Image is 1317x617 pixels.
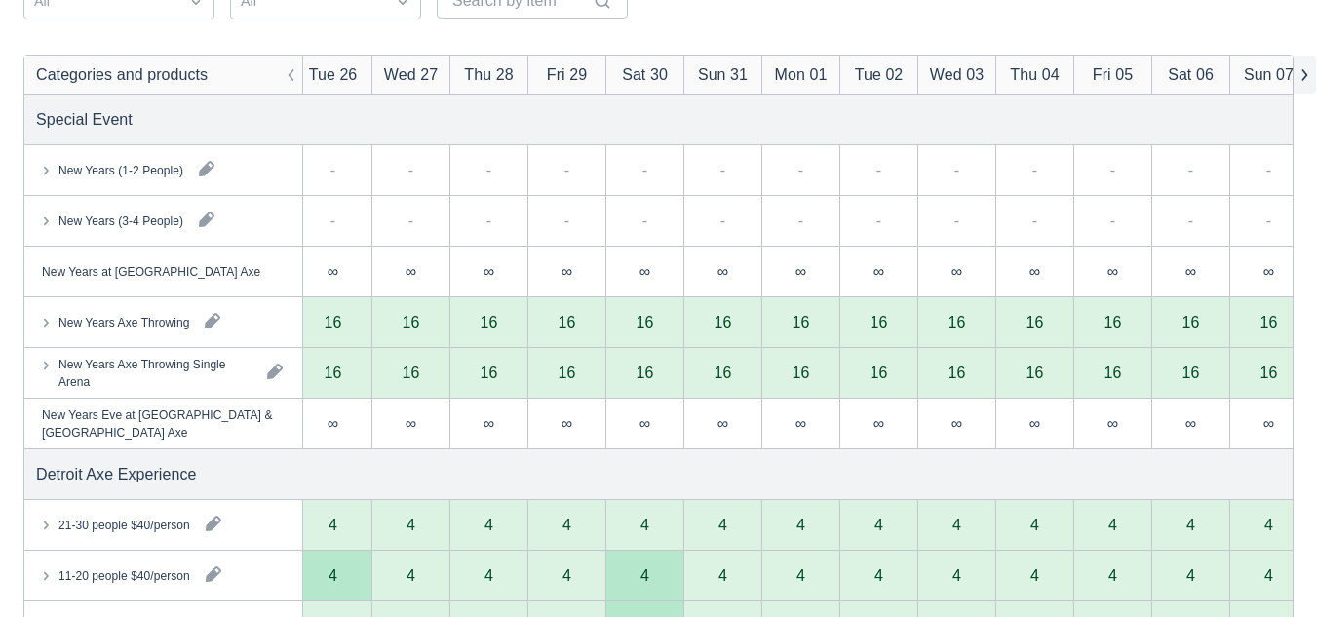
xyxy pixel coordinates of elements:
[876,209,881,232] div: -
[58,212,183,229] div: New Years (3-4 People)
[481,314,498,329] div: 16
[720,209,725,232] div: -
[1186,517,1195,532] div: 4
[36,462,197,485] div: Detroit Axe Experience
[1029,263,1040,279] div: ∞
[36,62,208,86] div: Categories and products
[949,365,966,380] div: 16
[698,62,748,86] div: Sun 31
[1244,62,1294,86] div: Sun 07
[1264,567,1273,583] div: 4
[330,209,335,232] div: -
[1185,415,1196,431] div: ∞
[1029,415,1040,431] div: ∞
[42,262,260,280] div: New Years at [GEOGRAPHIC_DATA] Axe
[562,517,571,532] div: 4
[1151,399,1229,449] div: ∞
[1186,567,1195,583] div: 4
[873,263,884,279] div: ∞
[605,247,683,297] div: ∞
[1266,209,1271,232] div: -
[58,355,252,390] div: New Years Axe Throwing Single Arena
[564,209,569,232] div: -
[36,107,133,131] div: Special Event
[1263,415,1274,431] div: ∞
[717,415,728,431] div: ∞
[796,517,805,532] div: 4
[325,314,342,329] div: 16
[1032,158,1037,181] div: -
[683,399,761,449] div: ∞
[562,415,572,431] div: ∞
[1104,365,1122,380] div: 16
[449,247,527,297] div: ∞
[547,62,587,86] div: Fri 29
[839,247,917,297] div: ∞
[384,62,438,86] div: Wed 27
[403,365,420,380] div: 16
[1032,209,1037,232] div: -
[839,399,917,449] div: ∞
[639,415,650,431] div: ∞
[871,314,888,329] div: 16
[1229,399,1307,449] div: ∞
[1030,567,1039,583] div: 4
[622,62,668,86] div: Sat 30
[293,247,371,297] div: ∞
[449,399,527,449] div: ∞
[954,209,959,232] div: -
[798,158,803,181] div: -
[1260,314,1278,329] div: 16
[718,567,727,583] div: 4
[1185,263,1196,279] div: ∞
[562,567,571,583] div: 4
[407,517,415,532] div: 4
[1182,314,1200,329] div: 16
[995,399,1073,449] div: ∞
[559,365,576,380] div: 16
[1260,365,1278,380] div: 16
[795,263,806,279] div: ∞
[484,567,493,583] div: 4
[874,567,883,583] div: 4
[486,209,491,232] div: -
[1168,62,1214,86] div: Sat 06
[876,158,881,181] div: -
[484,263,494,279] div: ∞
[795,415,806,431] div: ∞
[329,517,337,532] div: 4
[715,365,732,380] div: 16
[1188,158,1193,181] div: -
[407,567,415,583] div: 4
[1182,365,1200,380] div: 16
[951,263,962,279] div: ∞
[309,62,358,86] div: Tue 26
[329,567,337,583] div: 4
[406,263,416,279] div: ∞
[1108,517,1117,532] div: 4
[371,399,449,449] div: ∞
[42,405,291,441] div: New Years Eve at [GEOGRAPHIC_DATA] & [GEOGRAPHIC_DATA] Axe
[408,158,413,181] div: -
[481,365,498,380] div: 16
[1010,62,1059,86] div: Thu 04
[1107,415,1118,431] div: ∞
[715,314,732,329] div: 16
[58,566,190,584] div: 11-20 people $40/person
[1110,209,1115,232] div: -
[761,399,839,449] div: ∞
[995,247,1073,297] div: ∞
[1026,314,1044,329] div: 16
[1264,517,1273,532] div: 4
[1110,158,1115,181] div: -
[1073,247,1151,297] div: ∞
[798,209,803,232] div: -
[1026,365,1044,380] div: 16
[952,517,961,532] div: 4
[640,517,649,532] div: 4
[328,415,338,431] div: ∞
[1073,399,1151,449] div: ∞
[718,517,727,532] div: 4
[527,247,605,297] div: ∞
[484,415,494,431] div: ∞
